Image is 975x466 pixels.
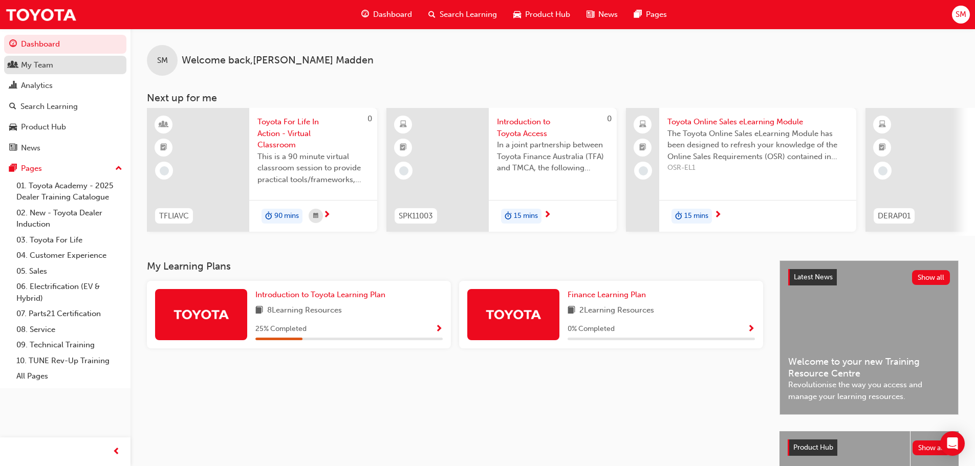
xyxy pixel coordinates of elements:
a: Toyota Online Sales eLearning ModuleThe Toyota Online Sales eLearning Module has been designed to... [626,108,856,232]
span: SPK11003 [399,210,433,222]
a: news-iconNews [578,4,626,25]
span: calendar-icon [313,210,318,223]
button: Pages [4,159,126,178]
a: Finance Learning Plan [568,289,650,301]
span: Pages [646,9,667,20]
span: chart-icon [9,81,17,91]
a: search-iconSearch Learning [420,4,505,25]
span: car-icon [513,8,521,21]
span: This is a 90 minute virtual classroom session to provide practical tools/frameworks, behaviours a... [257,151,369,186]
span: search-icon [428,8,436,21]
span: book-icon [255,304,263,317]
span: The Toyota Online Sales eLearning Module has been designed to refresh your knowledge of the Onlin... [667,128,848,163]
img: Trak [5,3,77,26]
span: booktick-icon [400,141,407,154]
span: 15 mins [514,210,538,222]
span: 2 Learning Resources [579,304,654,317]
span: Introduction to Toyota Learning Plan [255,290,385,299]
div: Analytics [21,80,53,92]
span: next-icon [323,211,331,220]
span: 15 mins [684,210,708,222]
span: next-icon [544,211,551,220]
span: 8 Learning Resources [267,304,342,317]
h3: Next up for me [131,92,975,104]
a: All Pages [12,368,126,384]
span: people-icon [9,61,17,70]
a: Product Hub [4,118,126,137]
a: 0SPK11003Introduction to Toyota AccessIn a joint partnership between Toyota Finance Australia (TF... [386,108,617,232]
a: 07. Parts21 Certification [12,306,126,322]
span: learningResourceType_ELEARNING-icon [400,118,407,131]
button: DashboardMy TeamAnalyticsSearch LearningProduct HubNews [4,33,126,159]
span: TFLIAVC [159,210,189,222]
a: 04. Customer Experience [12,248,126,263]
div: Product Hub [21,121,66,133]
a: 01. Toyota Academy - 2025 Dealer Training Catalogue [12,178,126,205]
a: pages-iconPages [626,4,675,25]
a: Product HubShow all [788,439,950,456]
h3: My Learning Plans [147,260,763,272]
a: My Team [4,56,126,75]
a: Introduction to Toyota Learning Plan [255,289,389,301]
span: Product Hub [793,443,833,452]
span: Revolutionise the way you access and manage your learning resources. [788,379,950,402]
span: pages-icon [634,8,642,21]
span: booktick-icon [879,141,886,154]
span: learningRecordVerb_NONE-icon [878,166,887,175]
span: prev-icon [113,446,120,458]
span: learningRecordVerb_NONE-icon [160,166,169,175]
a: 09. Technical Training [12,337,126,353]
span: Introduction to Toyota Access [497,116,609,139]
div: Search Learning [20,101,78,113]
span: Show Progress [747,325,755,334]
span: news-icon [587,8,594,21]
button: Show Progress [435,323,443,336]
span: 90 mins [274,210,299,222]
span: news-icon [9,144,17,153]
a: Analytics [4,76,126,95]
img: Trak [173,305,229,323]
div: My Team [21,59,53,71]
a: 10. TUNE Rev-Up Training [12,353,126,369]
a: 0TFLIAVCToyota For Life In Action - Virtual ClassroomThis is a 90 minute virtual classroom sessio... [147,108,377,232]
span: duration-icon [265,210,272,223]
span: 0 [367,114,372,123]
img: Trak [485,305,541,323]
span: In a joint partnership between Toyota Finance Australia (TFA) and TMCA, the following module has ... [497,139,609,174]
span: guage-icon [9,40,17,49]
a: 02. New - Toyota Dealer Induction [12,205,126,232]
a: News [4,139,126,158]
span: guage-icon [361,8,369,21]
span: pages-icon [9,164,17,173]
span: Dashboard [373,9,412,20]
span: learningResourceType_INSTRUCTOR_LED-icon [160,118,167,131]
button: Show all [913,440,951,455]
a: 05. Sales [12,263,126,279]
span: Welcome back , [PERSON_NAME] Madden [182,55,374,66]
a: 06. Electrification (EV & Hybrid) [12,279,126,306]
a: 03. Toyota For Life [12,232,126,248]
div: Open Intercom Messenger [940,431,965,456]
span: SM [956,9,966,20]
span: DERAP01 [878,210,911,222]
span: booktick-icon [639,141,646,154]
a: Dashboard [4,35,126,54]
span: laptop-icon [639,118,646,131]
span: up-icon [115,162,122,175]
span: Latest News [794,273,833,281]
span: SM [157,55,168,66]
span: learningRecordVerb_NONE-icon [399,166,408,175]
span: book-icon [568,304,575,317]
span: Search Learning [440,9,497,20]
span: search-icon [9,102,16,112]
span: Show Progress [435,325,443,334]
span: duration-icon [675,210,682,223]
span: booktick-icon [160,141,167,154]
span: next-icon [714,211,722,220]
span: News [598,9,618,20]
button: SM [952,6,970,24]
span: learningResourceType_ELEARNING-icon [879,118,886,131]
span: OSR-EL1 [667,162,848,174]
